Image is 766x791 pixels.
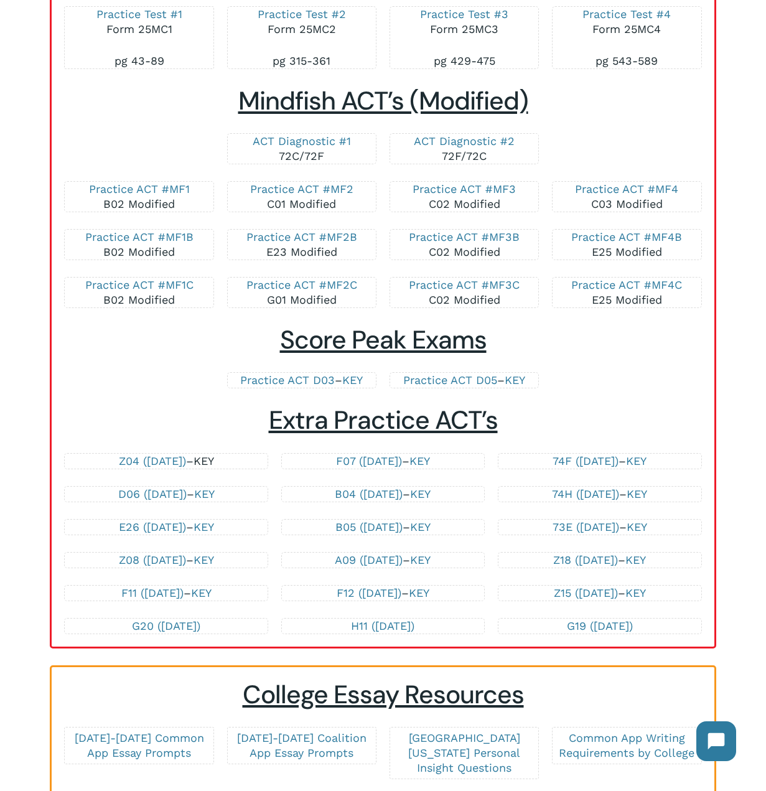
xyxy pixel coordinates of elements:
a: [GEOGRAPHIC_DATA][US_STATE] Personal Insight Questions [408,731,520,774]
a: Practice ACT #MF3C [409,278,520,291]
a: KEY [409,454,430,467]
p: C02 Modified [403,182,526,212]
span: Mindfish ACT’s (Modified) [238,85,528,118]
a: KEY [625,553,646,566]
p: – [511,487,688,502]
a: ACT Diagnostic #2 [414,134,515,147]
a: G20 ([DATE]) [132,619,200,632]
a: Practice ACT #MF1B [85,230,194,243]
p: – [403,373,526,388]
p: E23 Modified [240,230,363,260]
span: Extra Practice ACT’s [269,404,498,437]
a: Practice Test #2 [258,7,346,21]
iframe: Chatbot [684,709,749,774]
a: F12 ([DATE]) [337,586,401,599]
a: Practice ACT #MF3 [413,182,516,195]
p: – [240,373,363,388]
p: G01 Modified [240,278,363,307]
a: KEY [410,553,431,566]
a: Practice ACT #MF3B [409,230,520,243]
p: pg 43-89 [77,54,200,68]
p: E25 Modified [565,278,688,307]
p: pg 429-475 [403,54,526,68]
p: 72F/72C [403,134,526,164]
p: – [77,553,255,568]
p: 72C/72F [240,134,363,164]
p: C02 Modified [403,230,526,260]
a: Practice ACT #MF4B [571,230,682,243]
span: Score Peak Exams [280,324,487,357]
a: Z04 ([DATE]) [119,454,186,467]
a: B05 ([DATE]) [335,520,403,533]
p: – [294,454,472,469]
a: Practice ACT #MF2 [250,182,353,195]
a: Z15 ([DATE]) [554,586,618,599]
p: – [511,454,688,469]
p: – [77,454,255,469]
a: Practice ACT D03 [240,373,335,386]
p: pg 315-361 [240,54,363,68]
a: Z18 ([DATE]) [553,553,618,566]
a: B04 ([DATE]) [335,487,403,500]
a: Practice ACT D05 [403,373,497,386]
a: D06 ([DATE]) [118,487,187,500]
a: KEY [410,487,431,500]
a: 74H ([DATE]) [552,487,619,500]
p: – [294,487,472,502]
a: Practice ACT #MF2C [246,278,357,291]
p: – [294,586,472,601]
p: – [511,586,688,601]
p: – [294,520,472,535]
p: – [511,553,688,568]
a: KEY [194,454,214,467]
a: Practice ACT #MF1 [89,182,190,195]
a: F07 ([DATE]) [336,454,402,467]
a: Practice ACT #MF1C [85,278,194,291]
a: F11 ([DATE]) [121,586,184,599]
p: – [294,553,472,568]
a: Practice ACT #MF4 [575,182,678,195]
a: Z08 ([DATE]) [119,553,186,566]
a: KEY [409,586,429,599]
a: KEY [191,586,212,599]
a: Common App Writing Requirements by College [559,731,694,759]
p: – [77,487,255,502]
a: KEY [626,454,647,467]
a: E26 ([DATE]) [119,520,186,533]
a: KEY [194,520,214,533]
a: G19 ([DATE]) [567,619,633,632]
p: – [77,586,255,601]
a: KEY [627,520,647,533]
p: C03 Modified [565,182,688,212]
a: Practice ACT #MF2B [246,230,357,243]
span: College Essay Resources [243,678,524,711]
p: – [77,520,255,535]
a: 74F ([DATE]) [553,454,619,467]
a: ACT Diagnostic #1 [253,134,351,147]
a: KEY [194,487,215,500]
p: Form 25MC3 [403,7,526,54]
a: Practice ACT #MF4C [571,278,682,291]
a: Practice Test #1 [96,7,182,21]
p: Form 25MC1 [77,7,200,54]
a: KEY [625,586,646,599]
p: E25 Modified [565,230,688,260]
p: B02 Modified [77,278,200,307]
p: Form 25MC2 [240,7,363,54]
a: Practice Test #3 [420,7,508,21]
p: Form 25MC4 [565,7,688,54]
a: Practice Test #4 [582,7,671,21]
a: KEY [410,520,431,533]
a: [DATE]-[DATE] Common App Essay Prompts [75,731,204,759]
p: B02 Modified [77,230,200,260]
p: C02 Modified [403,278,526,307]
a: [DATE]-[DATE] Coalition App Essay Prompts [237,731,367,759]
a: KEY [505,373,525,386]
p: C01 Modified [240,182,363,212]
a: 73E ([DATE]) [553,520,619,533]
a: A09 ([DATE]) [335,553,403,566]
a: KEY [627,487,647,500]
p: pg 543-589 [565,54,688,68]
a: KEY [342,373,363,386]
a: H11 ([DATE]) [351,619,414,632]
